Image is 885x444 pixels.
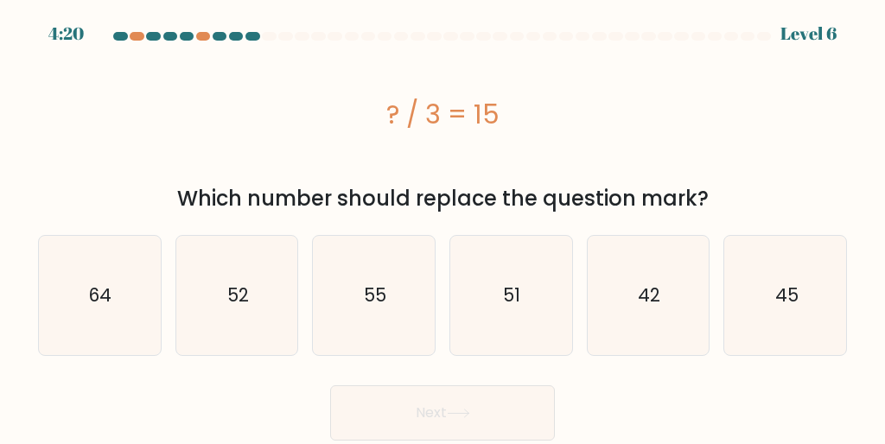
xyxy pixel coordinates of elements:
[48,183,837,214] div: Which number should replace the question mark?
[504,282,521,308] text: 51
[90,282,112,308] text: 64
[227,282,249,308] text: 52
[780,21,837,47] div: Level 6
[774,282,798,308] text: 45
[638,282,660,308] text: 42
[330,385,555,441] button: Next
[48,21,84,47] div: 4:20
[364,282,386,308] text: 55
[38,95,847,134] div: ? / 3 = 15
